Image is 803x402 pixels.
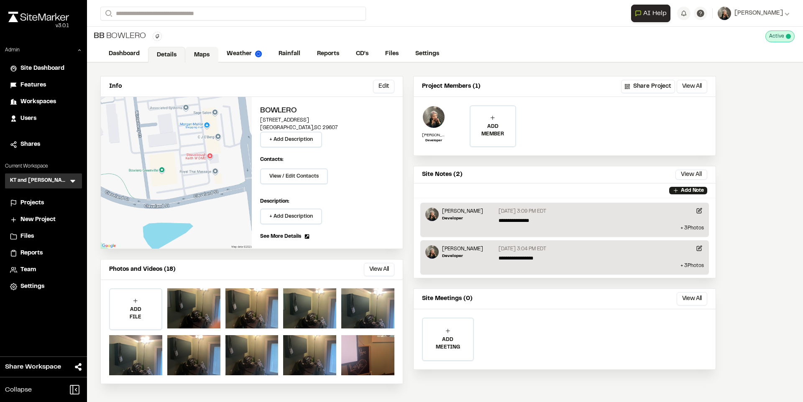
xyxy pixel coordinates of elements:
p: [PERSON_NAME] [422,132,445,138]
div: Bowlero [94,30,146,43]
img: precipai.png [255,51,262,57]
button: Share Project [621,80,675,93]
span: BB [94,30,105,43]
div: Oh geez...please don't... [8,22,69,30]
button: View / Edit Contacts [260,168,328,184]
button: [PERSON_NAME] [718,7,790,20]
a: Users [10,114,77,123]
a: CD's [348,46,377,62]
a: Maps [185,47,218,63]
p: + 3 Photo s [425,262,704,270]
a: Reports [309,46,348,62]
a: Rainfall [270,46,309,62]
span: Team [20,265,36,275]
p: Admin [5,46,20,54]
span: Share Workspace [5,362,61,372]
a: Team [10,265,77,275]
p: ADD MEETING [423,336,473,351]
p: Description: [260,198,394,205]
button: Edit Tags [153,32,162,41]
p: + 3 Photo s [425,224,704,232]
button: View All [675,170,707,180]
a: Features [10,81,77,90]
span: Files [20,232,34,241]
span: Active [769,33,784,40]
p: [PERSON_NAME] [442,245,483,253]
span: Workspaces [20,97,56,107]
span: This project is active and counting against your active project count. [786,34,791,39]
a: Dashboard [100,46,148,62]
p: Site Notes (2) [422,170,463,179]
button: + Add Description [260,132,322,148]
p: Info [109,82,122,91]
img: Tom Evans [425,208,439,221]
div: Open AI Assistant [631,5,674,22]
span: [PERSON_NAME] [734,9,783,18]
span: Projects [20,198,44,208]
a: Settings [407,46,448,62]
div: This project is active and counting against your active project count. [765,31,795,42]
img: rebrand.png [8,12,69,22]
button: View All [677,80,707,93]
span: Reports [20,249,43,258]
a: Reports [10,249,77,258]
a: Settings [10,282,77,291]
p: Developer [422,138,445,143]
p: Contacts: [260,156,284,163]
button: Edit [373,80,394,93]
a: Projects [10,198,77,208]
p: [DATE] 3:09 PM EDT [499,208,546,215]
p: [DATE] 3:04 PM EDT [499,245,546,253]
p: Developer [442,215,483,221]
span: Shares [20,140,40,149]
span: Settings [20,282,44,291]
p: Site Meetings (0) [422,294,473,303]
span: See More Details [260,233,301,240]
a: Workspaces [10,97,77,107]
span: Features [20,81,46,90]
a: Shares [10,140,77,149]
img: Tom Evans [422,105,445,129]
span: Site Dashboard [20,64,64,73]
h3: KT and [PERSON_NAME] [10,177,69,185]
a: Files [10,232,77,241]
p: Add Note [681,187,704,194]
p: ADD MEMBER [471,123,515,138]
p: Photos and Videos (18) [109,265,176,274]
span: Users [20,114,36,123]
button: + Add Description [260,209,322,224]
img: Tom Evans [425,245,439,259]
button: View All [677,292,707,305]
button: Search [100,7,115,20]
p: Developer [442,253,483,259]
span: Collapse [5,385,32,395]
h2: Bowlero [260,105,394,117]
a: Weather [218,46,270,62]
p: [PERSON_NAME] [442,208,483,215]
p: Project Members (1) [422,82,481,91]
p: Current Workspace [5,163,82,170]
a: Details [148,47,185,63]
a: New Project [10,215,77,224]
button: View All [364,263,394,276]
a: Files [377,46,407,62]
p: [STREET_ADDRESS] [260,117,394,124]
a: Site Dashboard [10,64,77,73]
p: ADD FILE [110,306,161,321]
button: Open AI Assistant [631,5,670,22]
img: User [718,7,731,20]
p: [GEOGRAPHIC_DATA] , SC 29607 [260,124,394,132]
span: New Project [20,215,56,224]
span: AI Help [643,8,667,18]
